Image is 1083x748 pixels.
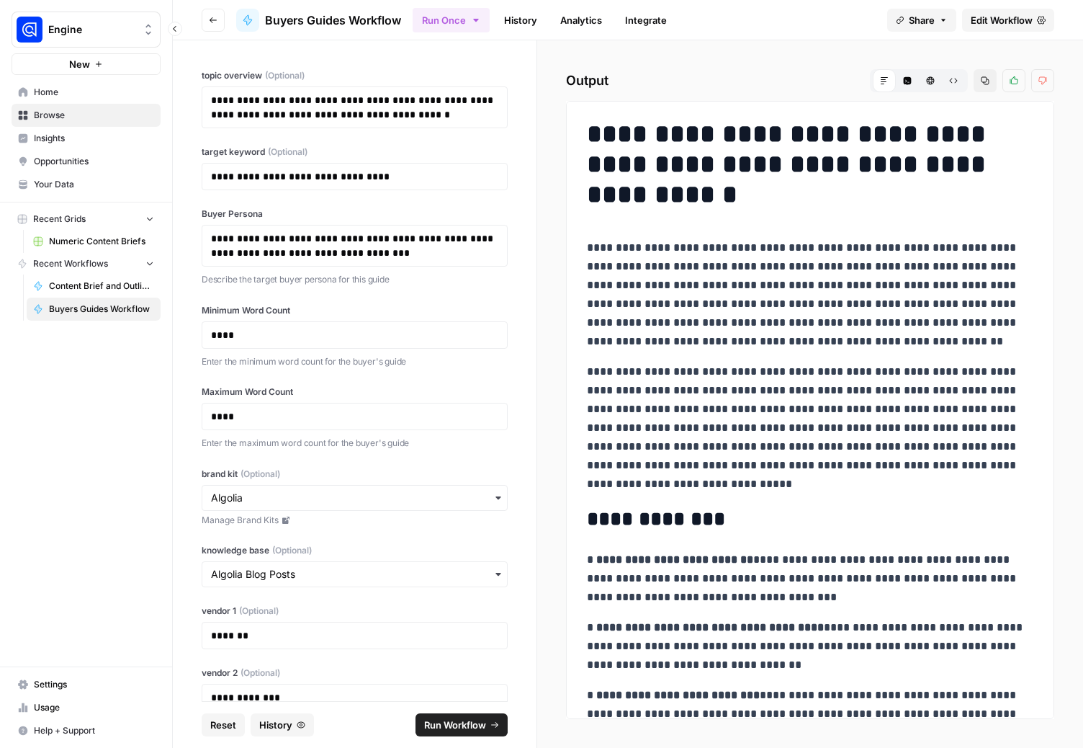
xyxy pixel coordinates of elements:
span: Home [34,86,154,99]
label: topic overview [202,69,508,82]
input: Algolia [211,491,498,505]
label: knowledge base [202,544,508,557]
button: Recent Workflows [12,253,161,275]
button: Help + Support [12,719,161,742]
label: vendor 2 [202,667,508,680]
a: Edit Workflow [962,9,1054,32]
span: Insights [34,132,154,145]
span: Settings [34,678,154,691]
a: Insights [12,127,161,150]
a: Browse [12,104,161,127]
a: Numeric Content Briefs [27,230,161,253]
span: (Optional) [241,667,280,680]
a: Usage [12,696,161,719]
span: (Optional) [265,69,305,82]
span: (Optional) [239,605,279,618]
span: Your Data [34,178,154,191]
label: Buyer Persona [202,208,508,221]
label: vendor 1 [202,605,508,618]
span: Content Brief and Outline v3 [49,280,154,293]
label: Minimum Word Count [202,304,508,317]
span: Help + Support [34,724,154,737]
span: Browse [34,109,154,122]
p: Enter the maximum word count for the buyer's guide [202,436,508,450]
span: (Optional) [241,468,280,481]
img: Engine Logo [17,17,42,43]
p: Describe the target buyer persona for this guide [202,272,508,287]
a: Manage Brand Kits [202,514,508,527]
span: Numeric Content Briefs [49,235,154,248]
span: Run Workflow [424,718,486,732]
button: Recent Grids [12,208,161,230]
span: (Optional) [272,544,312,557]
label: target keyword [202,146,508,159]
span: Opportunities [34,155,154,168]
label: Maximum Word Count [202,386,508,399]
input: Algolia Blog Posts [211,567,498,582]
a: Analytics [552,9,611,32]
span: Engine [48,22,135,37]
a: Content Brief and Outline v3 [27,275,161,298]
span: (Optional) [268,146,307,159]
span: Reset [210,718,236,732]
span: Recent Grids [33,213,86,226]
p: Enter the minimum word count for the buyer's guide [202,355,508,369]
button: Share [887,9,956,32]
button: Workspace: Engine [12,12,161,48]
span: Edit Workflow [971,13,1033,27]
h2: Output [566,69,1054,92]
button: New [12,53,161,75]
span: New [69,57,90,71]
span: History [259,718,292,732]
span: Buyers Guides Workflow [265,12,401,29]
label: brand kit [202,468,508,481]
span: Share [909,13,935,27]
button: Run Once [413,8,490,32]
span: Usage [34,701,154,714]
a: Your Data [12,173,161,196]
button: Reset [202,713,245,736]
button: Run Workflow [415,713,508,736]
a: Home [12,81,161,104]
span: Buyers Guides Workflow [49,303,154,316]
a: Opportunities [12,150,161,173]
a: Integrate [616,9,675,32]
a: Buyers Guides Workflow [27,298,161,321]
a: Settings [12,673,161,696]
a: Buyers Guides Workflow [236,9,401,32]
span: Recent Workflows [33,257,108,270]
a: History [495,9,546,32]
button: History [251,713,314,736]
